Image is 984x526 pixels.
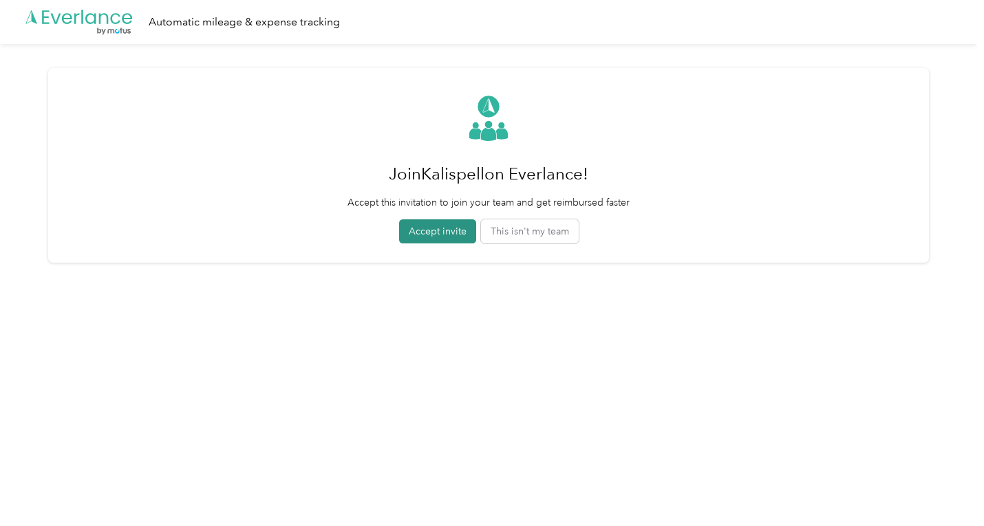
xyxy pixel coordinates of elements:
[907,449,984,526] iframe: Everlance-gr Chat Button Frame
[481,219,579,243] button: This isn't my team
[347,195,630,210] p: Accept this invitation to join your team and get reimbursed faster
[149,14,340,31] div: Automatic mileage & expense tracking
[399,219,476,243] button: Accept invite
[347,157,630,190] h1: Join Kalispell on Everlance!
